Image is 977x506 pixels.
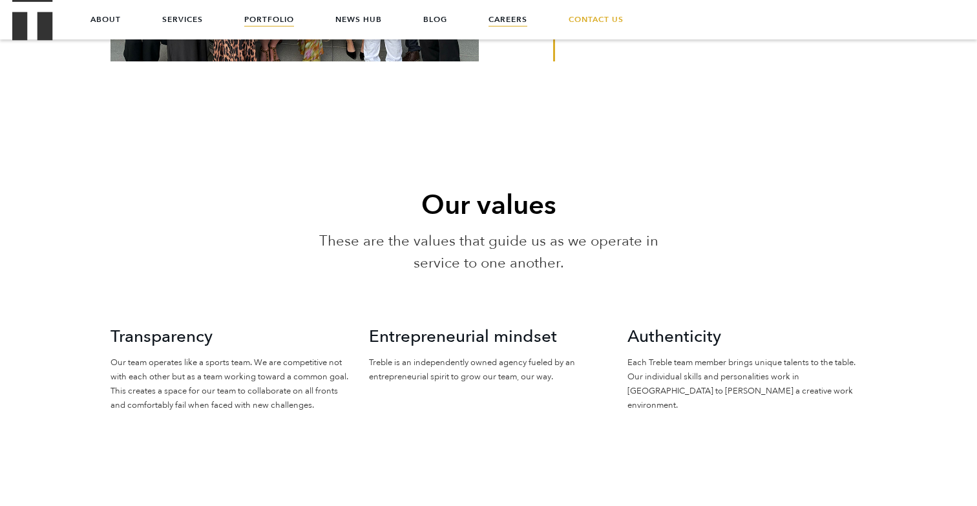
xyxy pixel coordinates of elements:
p: These are the values that guide us as we operate in service to one another. [317,230,660,274]
h3: Authenticity [627,326,867,348]
p: Our team operates like a sports team. We are competitive not with each other but as a team workin... [110,355,350,412]
h3: Transparency [110,326,350,348]
h2: Our values [317,187,660,224]
h3: Entrepreneurial mindset [369,326,608,348]
p: Each Treble team member brings unique talents to the table. Our individual skills and personaliti... [627,355,867,412]
p: Treble is an independently owned agency fueled by an entrepreneurial spirit to grow our team, our... [369,355,608,384]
